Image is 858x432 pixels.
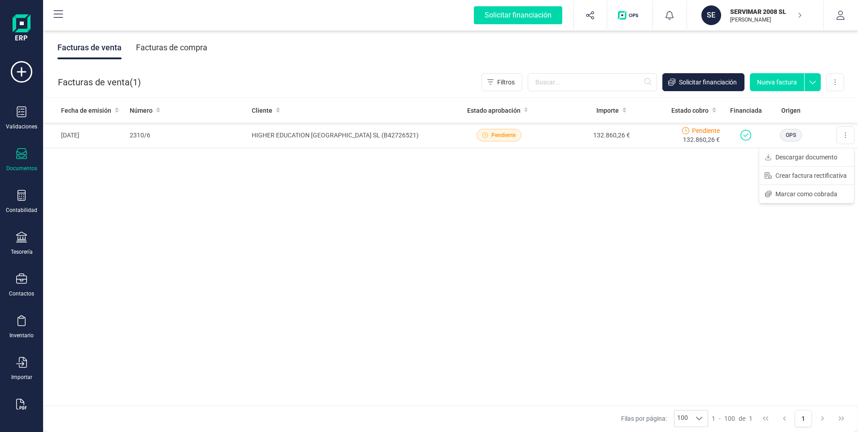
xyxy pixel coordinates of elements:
span: 132.860,26 € [683,135,720,144]
span: Descargar documento [775,153,837,162]
span: 1 [749,414,753,423]
button: First Page [757,410,774,427]
button: Previous Page [776,410,793,427]
span: Cliente [252,106,272,115]
span: Financiada [730,106,762,115]
button: Logo de OPS [613,1,647,30]
p: SERVIMAR 2008 SL [730,7,802,16]
button: Solicitar financiación [662,73,744,91]
div: Tesorería [11,248,33,256]
div: Inventario [9,332,34,339]
span: Número [130,106,153,115]
div: Filas por página: [621,410,708,427]
span: Estado aprobación [467,106,521,115]
span: Pendiente [491,131,516,139]
button: Page 1 [795,410,812,427]
span: de [739,414,745,423]
span: 1 [712,414,715,423]
span: Marcar como cobrada [775,190,837,198]
div: Facturas de compra [136,36,207,59]
button: SESERVIMAR 2008 SL[PERSON_NAME] [698,1,813,30]
button: Next Page [814,410,831,427]
div: Contabilidad [6,207,37,214]
input: Buscar... [528,73,657,91]
div: Contactos [9,290,34,297]
p: [PERSON_NAME] [730,16,802,23]
div: Importar [11,374,32,381]
img: Logo Finanedi [13,14,31,43]
button: Nueva factura [750,73,804,91]
span: 100 [724,414,735,423]
td: HIGHER EDUCATION [GEOGRAPHIC_DATA] SL (B42726521) [248,123,454,148]
button: Descargar documento [759,148,854,166]
span: OPS [786,131,796,139]
div: SE [701,5,721,25]
span: Importe [596,106,619,115]
span: Fecha de emisión [61,106,111,115]
span: Estado cobro [671,106,709,115]
div: Facturas de venta [57,36,122,59]
button: Crear factura rectificativa [759,167,854,185]
td: 132.860,26 € [544,123,634,148]
span: Filtros [497,78,515,87]
button: Marcar como cobrada [759,185,854,203]
div: Facturas de venta ( ) [58,73,141,91]
div: Solicitar financiación [474,6,562,24]
td: [DATE] [43,123,126,148]
div: Documentos [6,165,37,172]
button: Solicitar financiación [463,1,573,30]
span: Crear factura rectificativa [775,171,847,180]
div: Validaciones [6,123,37,130]
button: Last Page [833,410,850,427]
span: Origen [781,106,801,115]
button: Filtros [482,73,522,91]
span: Pendiente [692,126,720,135]
td: 2310/6 [126,123,248,148]
span: 1 [133,76,138,88]
span: 100 [674,410,691,427]
img: Logo de OPS [618,11,642,20]
span: Solicitar financiación [679,78,737,87]
div: - [712,414,753,423]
